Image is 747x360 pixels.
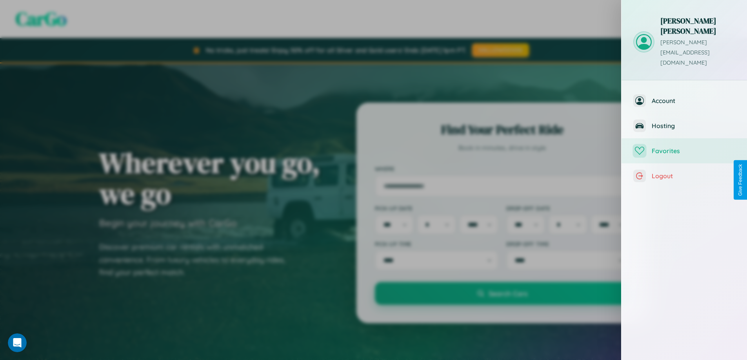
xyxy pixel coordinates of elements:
[622,113,747,138] button: Hosting
[738,164,743,196] div: Give Feedback
[622,88,747,113] button: Account
[652,122,735,130] span: Hosting
[622,163,747,188] button: Logout
[8,333,27,352] iframe: Intercom live chat
[622,138,747,163] button: Favorites
[660,38,735,68] p: [PERSON_NAME][EMAIL_ADDRESS][DOMAIN_NAME]
[652,97,735,105] span: Account
[660,16,735,36] h3: [PERSON_NAME] [PERSON_NAME]
[652,147,735,155] span: Favorites
[652,172,735,180] span: Logout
